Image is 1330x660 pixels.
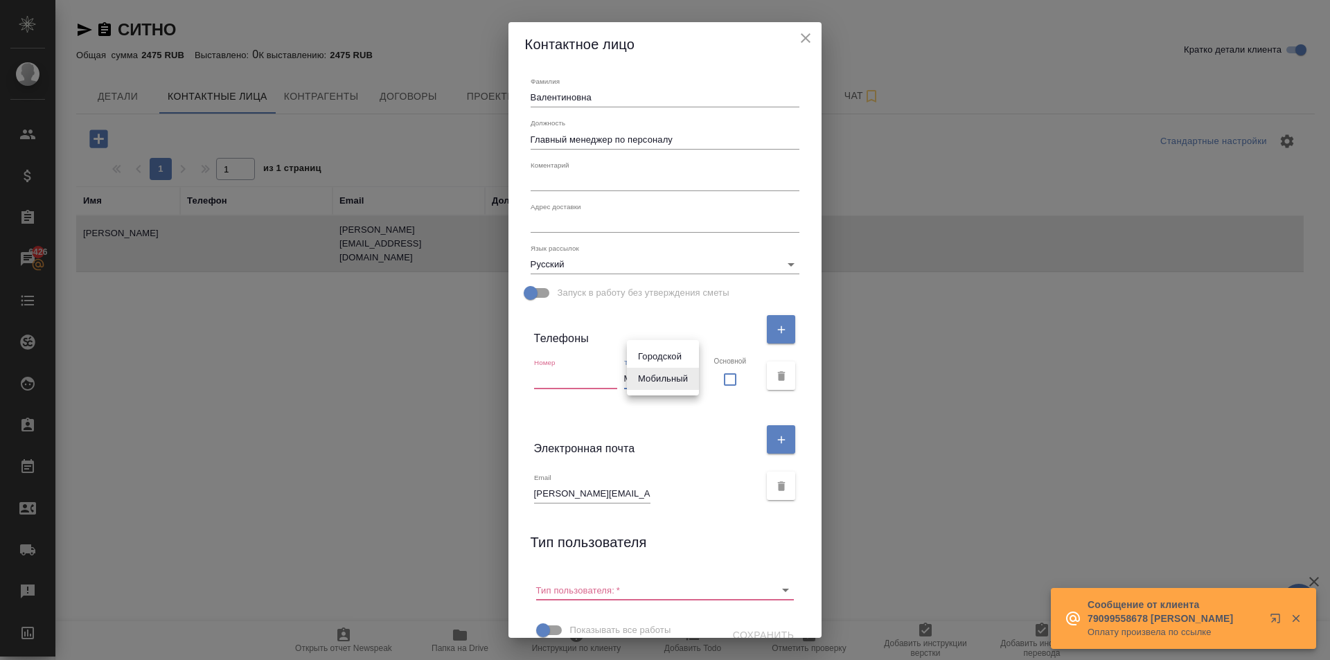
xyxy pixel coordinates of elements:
li: Городской [627,346,699,368]
p: Сообщение от клиента 79099558678 [PERSON_NAME] [1088,598,1261,625]
button: Открыть в новой вкладке [1261,605,1295,638]
button: Закрыть [1282,612,1310,625]
li: Мобильный [627,368,699,390]
p: Оплату произвела по ссылке [1088,625,1261,639]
